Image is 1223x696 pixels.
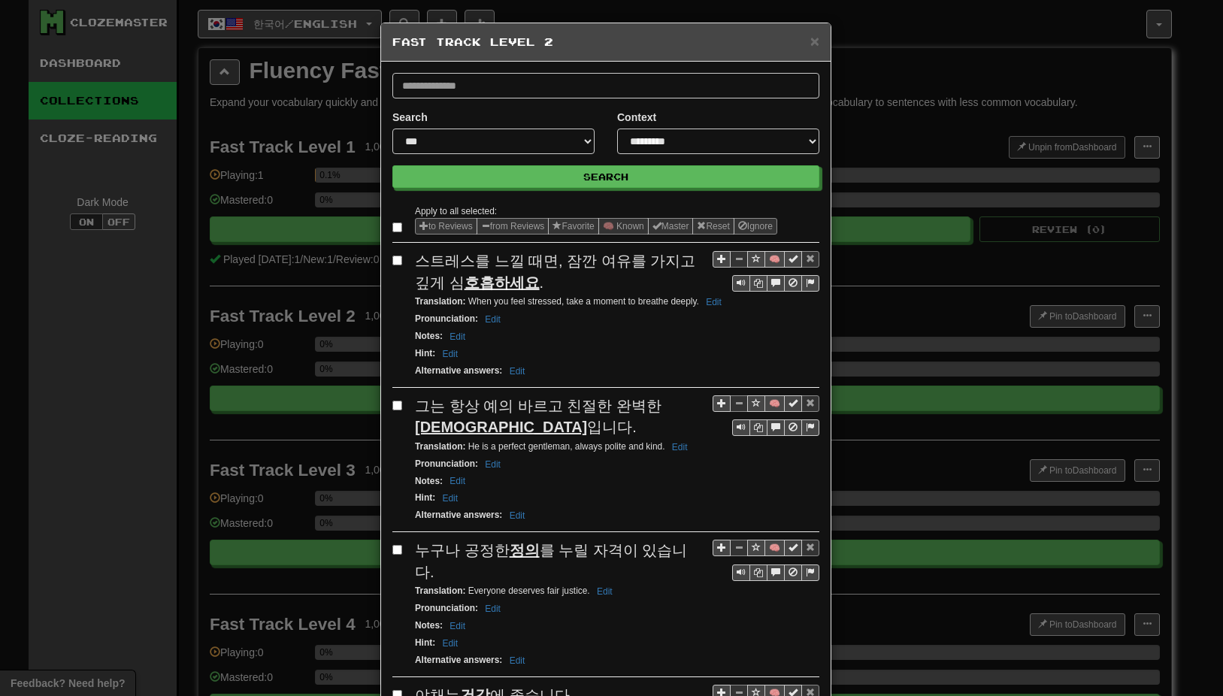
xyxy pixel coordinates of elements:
[764,251,785,268] button: 🧠
[764,540,785,556] button: 🧠
[392,110,428,125] label: Search
[415,398,661,436] span: 그는 항상 예의 바르고 친절한 완벽한 입니다.
[617,110,656,125] label: Context
[415,218,777,235] div: Sentence options
[510,542,540,558] u: 정의
[415,476,443,486] strong: Notes :
[465,274,540,291] u: 호흡하세요
[415,637,435,648] strong: Hint :
[392,165,819,188] button: Search
[415,296,726,307] small: When you feel stressed, take a moment to breathe deeply.
[732,419,819,436] div: Sentence controls
[415,586,617,596] small: Everyone deserves fair justice.
[505,652,530,669] button: Edit
[732,275,819,292] div: Sentence controls
[713,250,819,292] div: Sentence controls
[692,218,734,235] button: Reset
[415,419,587,435] u: [DEMOGRAPHIC_DATA]
[505,363,530,380] button: Edit
[415,620,443,631] strong: Notes :
[415,348,435,359] strong: Hint :
[415,441,465,452] strong: Translation :
[548,218,598,235] button: Favorite
[415,296,465,307] strong: Translation :
[415,441,692,452] small: He is a perfect gentleman, always polite and kind.
[668,439,692,455] button: Edit
[810,32,819,50] span: ×
[415,542,687,580] span: 누구나 공정한 를 누릴 자격이 있습니다.
[480,456,505,473] button: Edit
[505,507,530,524] button: Edit
[732,564,819,581] div: Sentence controls
[445,473,470,489] button: Edit
[764,395,785,412] button: 🧠
[477,218,549,235] button: from Reviews
[437,346,462,362] button: Edit
[713,540,819,581] div: Sentence controls
[415,510,502,520] strong: Alternative answers :
[415,313,478,324] strong: Pronunciation :
[480,601,505,617] button: Edit
[437,490,462,507] button: Edit
[415,331,443,341] strong: Notes :
[415,253,695,291] span: 스트레스를 느낄 때면, 잠깐 여유를 가지고 깊게 심 .
[415,458,478,469] strong: Pronunciation :
[598,218,649,235] button: 🧠 Known
[445,618,470,634] button: Edit
[415,603,478,613] strong: Pronunciation :
[480,311,505,328] button: Edit
[415,655,502,665] strong: Alternative answers :
[445,328,470,345] button: Edit
[734,218,777,235] button: Ignore
[415,218,477,235] button: to Reviews
[648,218,694,235] button: Master
[713,395,819,437] div: Sentence controls
[810,33,819,49] button: Close
[415,492,435,503] strong: Hint :
[437,635,462,652] button: Edit
[415,365,502,376] strong: Alternative answers :
[592,583,617,600] button: Edit
[701,294,726,310] button: Edit
[392,35,819,50] h5: Fast Track Level 2
[415,206,497,216] small: Apply to all selected:
[415,586,465,596] strong: Translation :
